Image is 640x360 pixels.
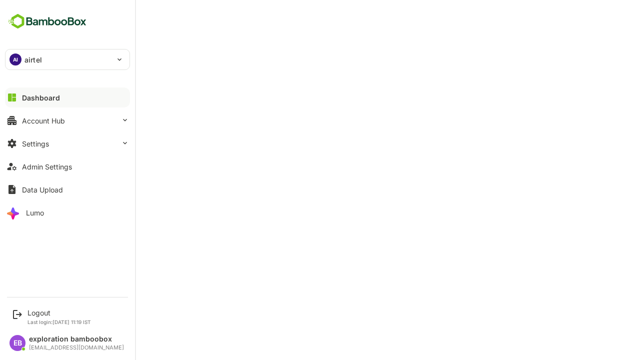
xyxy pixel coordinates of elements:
div: AIairtel [5,49,129,69]
div: Data Upload [22,185,63,194]
button: Settings [5,133,130,153]
div: Dashboard [22,93,60,102]
p: airtel [24,54,42,65]
button: Admin Settings [5,156,130,176]
button: Data Upload [5,179,130,199]
button: Lumo [5,202,130,222]
div: [EMAIL_ADDRESS][DOMAIN_NAME] [29,344,124,351]
button: Account Hub [5,110,130,130]
div: Lumo [26,208,44,217]
div: Account Hub [22,116,65,125]
div: Admin Settings [22,162,72,171]
p: Last login: [DATE] 11:19 IST [27,319,91,325]
div: EB [9,335,25,351]
div: exploration bamboobox [29,335,124,343]
div: Logout [27,308,91,317]
div: Settings [22,139,49,148]
button: Dashboard [5,87,130,107]
img: BambooboxFullLogoMark.5f36c76dfaba33ec1ec1367b70bb1252.svg [5,12,89,31]
div: AI [9,53,21,65]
